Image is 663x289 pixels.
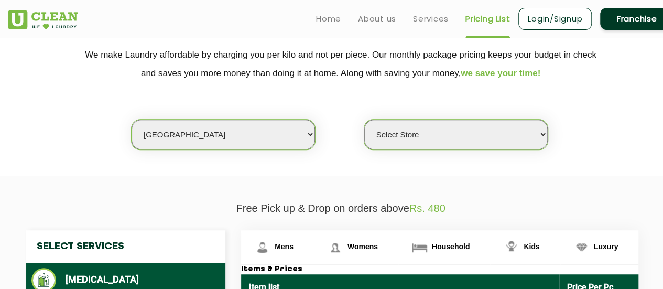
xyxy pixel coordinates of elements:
[461,68,540,78] span: we save your time!
[413,13,449,25] a: Services
[409,202,445,214] span: Rs. 480
[524,242,539,251] span: Kids
[326,238,344,256] img: Womens
[275,242,294,251] span: Mens
[410,238,429,256] img: Household
[518,8,592,30] a: Login/Signup
[241,265,638,274] h3: Items & Prices
[432,242,470,251] span: Household
[316,13,341,25] a: Home
[347,242,378,251] span: Womens
[358,13,396,25] a: About us
[8,10,78,29] img: UClean Laundry and Dry Cleaning
[594,242,618,251] span: Luxury
[572,238,591,256] img: Luxury
[502,238,520,256] img: Kids
[465,13,510,25] a: Pricing List
[26,230,225,263] h4: Select Services
[253,238,271,256] img: Mens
